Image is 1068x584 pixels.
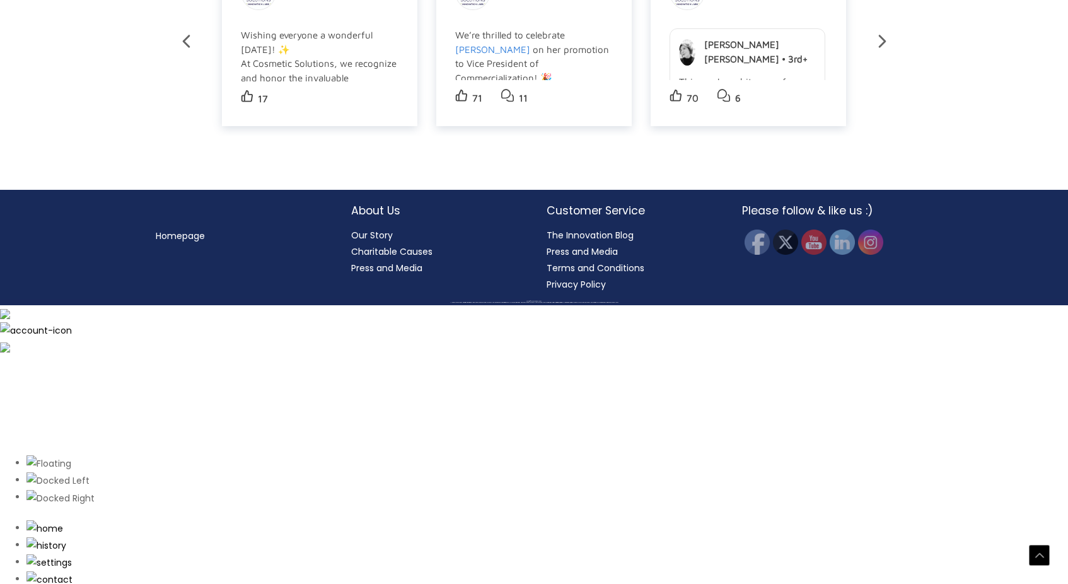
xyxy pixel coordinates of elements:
[547,202,717,219] h2: Customer Service
[745,230,770,255] img: Facebook
[742,202,912,219] h2: Please follow & like us :)
[351,245,432,258] a: Charitable Causes
[455,28,611,284] div: We’re thrilled to celebrate on her promotion to Vice President of Commercialization! 🎉 After almo...
[547,227,717,293] nav: Customer Service
[258,90,268,108] p: 17
[687,90,699,107] p: 70
[26,472,90,489] img: Docked Left
[679,39,695,66] img: sk-shared-userpic
[351,227,521,276] nav: About Us
[26,490,95,506] img: Docked Right
[156,228,326,244] nav: Menu
[455,44,530,55] a: [PERSON_NAME]
[26,537,66,554] img: History
[351,262,422,274] a: Press and Media
[26,554,72,571] img: Settings
[547,278,606,291] a: Privacy Policy
[351,202,521,219] h2: About Us
[519,90,528,107] p: 11
[156,230,205,242] a: Homepage
[773,230,798,255] img: Twitter
[351,229,393,242] a: Our Story
[472,90,482,107] p: 71
[241,28,397,142] div: Wishing everyone a wonderful [DATE]! ✨ At Cosmetic Solutions, we recognize and honor the invaluab...
[22,301,1046,302] div: Copyright © 2025
[22,302,1046,303] div: All material on this Website, including design, text, images, logos and sounds, are owned by Cosm...
[735,90,741,107] p: 6
[547,229,634,242] a: The Innovation Blog
[547,262,644,274] a: Terms and Conditions
[679,75,814,330] div: This week we hit pause for National Relaxation Day 🧘✨ Our team did a little Take 5” breather + so...
[704,38,816,66] p: [PERSON_NAME] [PERSON_NAME] • 3rd+
[26,520,63,537] img: Home
[26,455,71,472] img: Floating
[547,245,618,258] a: Press and Media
